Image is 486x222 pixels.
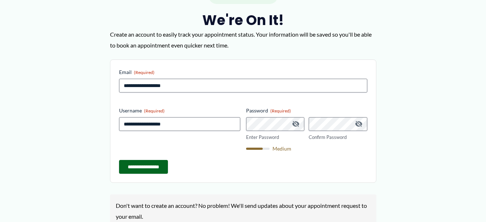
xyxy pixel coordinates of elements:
[134,70,155,75] span: (Required)
[119,69,367,76] label: Email
[144,108,165,114] span: (Required)
[270,108,291,114] span: (Required)
[116,200,371,222] p: Don't want to create an account? No problem! We'll send updates about your appointment request to...
[246,146,367,151] div: Medium
[246,107,291,114] legend: Password
[309,134,367,141] label: Confirm Password
[354,120,363,128] button: Hide Password
[110,11,376,29] h2: We're on it!
[119,107,240,114] label: Username
[110,29,376,50] p: Create an account to easily track your appointment status. Your information will be saved so you'...
[291,120,300,128] button: Hide Password
[246,134,305,141] label: Enter Password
